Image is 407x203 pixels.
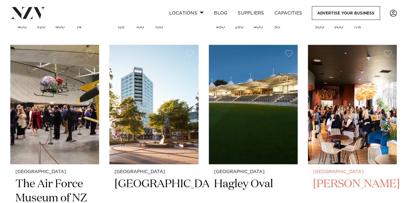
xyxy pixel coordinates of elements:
[10,7,45,19] img: nzv-logo.png
[209,6,233,20] a: BLOG
[15,169,94,174] small: [GEOGRAPHIC_DATA]
[269,6,308,20] a: Capacities
[214,169,292,174] small: [GEOGRAPHIC_DATA]
[233,6,269,20] a: SUPPLIERS
[164,6,209,20] a: Locations
[312,6,380,20] a: Advertise your business
[313,169,392,174] small: [GEOGRAPHIC_DATA]
[115,169,193,174] small: [GEOGRAPHIC_DATA]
